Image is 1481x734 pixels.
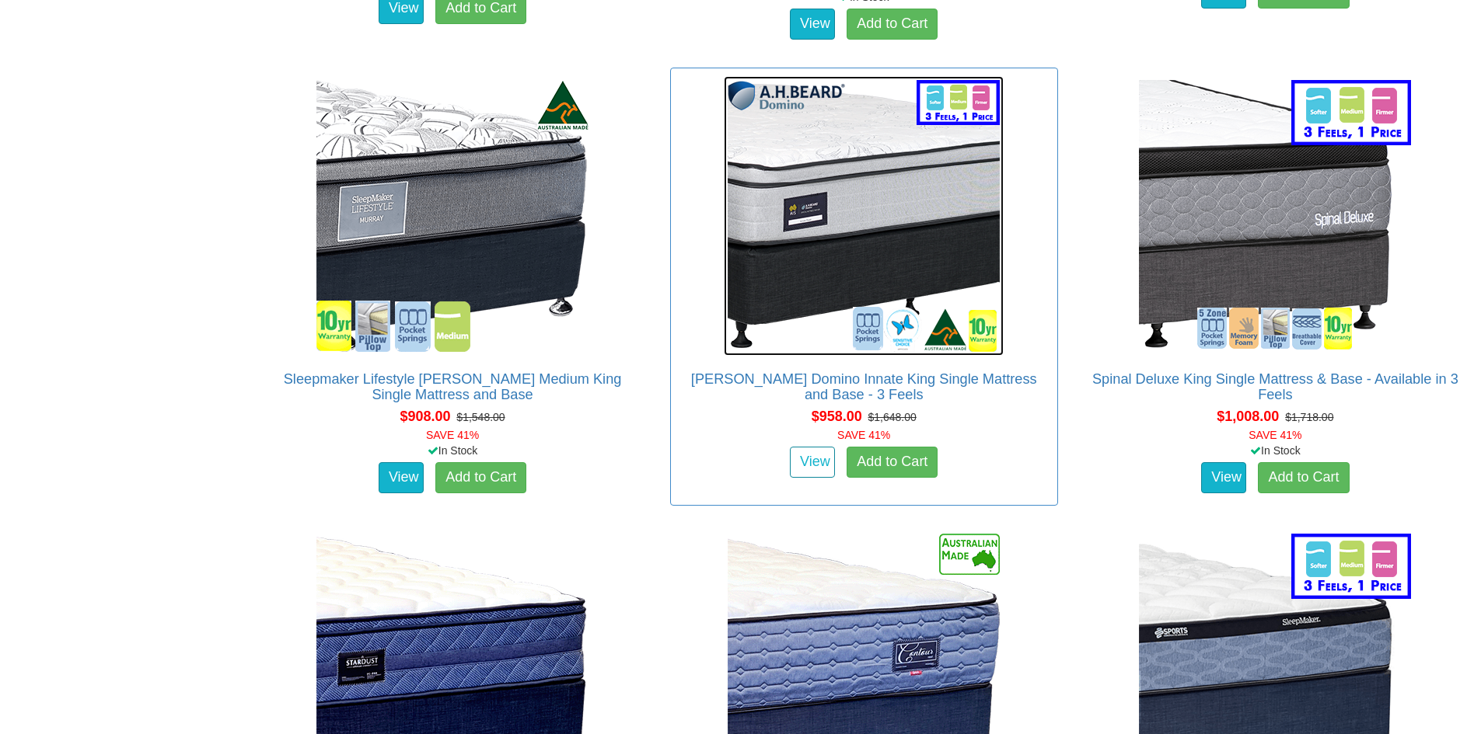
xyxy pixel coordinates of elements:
div: In Stock [1078,443,1472,458]
a: Spinal Deluxe King Single Mattress & Base - Available in 3 Feels [1092,371,1458,402]
a: View [790,9,835,40]
div: In Stock [255,443,649,458]
img: Spinal Deluxe King Single Mattress & Base - Available in 3 Feels [1135,76,1415,356]
a: [PERSON_NAME] Domino Innate King Single Mattress and Base - 3 Feels [691,371,1037,402]
del: $1,548.00 [456,411,505,423]
font: SAVE 41% [837,429,890,441]
a: Add to Cart [435,462,526,493]
img: Sleepmaker Lifestyle Murray Medium King Single Mattress and Base [313,76,592,356]
img: A.H Beard Domino Innate King Single Mattress and Base - 3 Feels [724,76,1004,356]
a: Add to Cart [1258,462,1349,493]
a: View [379,462,424,493]
font: SAVE 41% [1249,429,1301,441]
a: View [790,447,835,478]
a: Sleepmaker Lifestyle [PERSON_NAME] Medium King Single Mattress and Base [284,371,622,402]
a: Add to Cart [847,9,938,40]
span: $1,008.00 [1217,409,1279,424]
a: View [1201,462,1246,493]
del: $1,718.00 [1285,411,1333,423]
del: $1,648.00 [868,411,917,423]
span: $908.00 [400,409,450,424]
span: $958.00 [812,409,862,424]
a: Add to Cart [847,447,938,478]
font: SAVE 41% [426,429,479,441]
